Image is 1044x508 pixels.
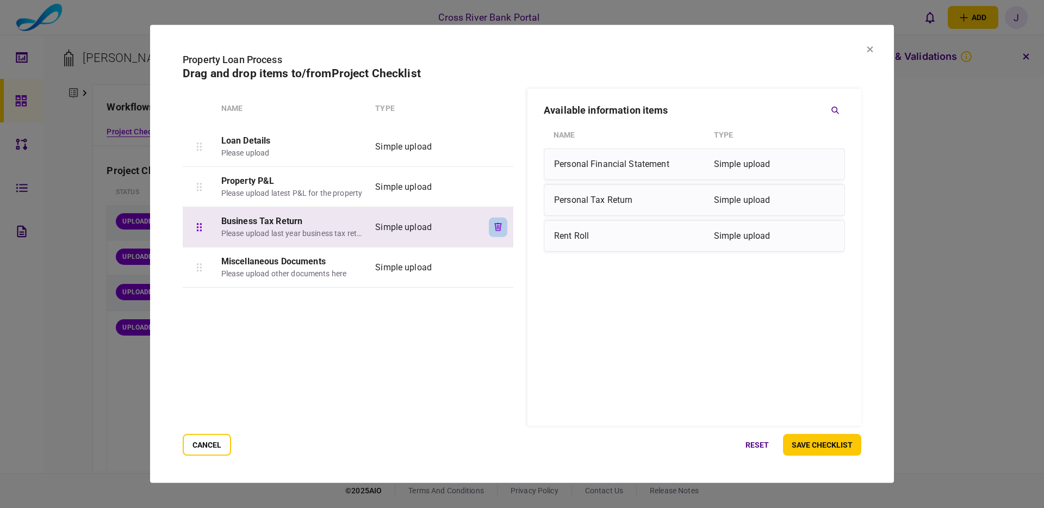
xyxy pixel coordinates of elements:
div: Personal Tax ReturnSimple upload [544,184,845,216]
div: Please upload [221,147,366,159]
button: cancel [183,434,231,456]
div: Please upload other documents here [221,268,366,280]
div: Type [375,103,474,114]
div: Please upload latest P&L for the property [221,188,366,199]
div: Simple upload [375,220,474,233]
div: Simple upload [714,189,835,211]
div: Business Tax Return [221,215,366,228]
h2: Drag and drop items to/from Project Checklist [183,67,861,80]
div: Miscellaneous Documents [221,255,366,268]
div: Simple upload [375,261,474,274]
div: Type [714,126,835,144]
div: Property P&L [221,175,366,188]
div: Personal Financial StatementSimple upload [544,148,845,180]
div: Simple upload [375,180,474,193]
div: Property Loan Process [183,52,861,67]
div: Name [554,126,709,144]
div: Simple upload [714,225,835,247]
div: Please upload last year business tax return [221,228,366,239]
h3: available information items [544,106,668,115]
div: Simple upload [375,140,474,153]
button: reset [737,434,778,456]
div: Simple upload [714,153,835,175]
div: Rent RollSimple upload [544,220,845,252]
div: Rent Roll [554,225,709,247]
div: Personal Tax Return [554,189,709,211]
button: save checklist [783,434,861,456]
div: Name [221,103,370,114]
div: Loan Details [221,134,366,147]
div: Personal Financial Statement [554,153,709,175]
